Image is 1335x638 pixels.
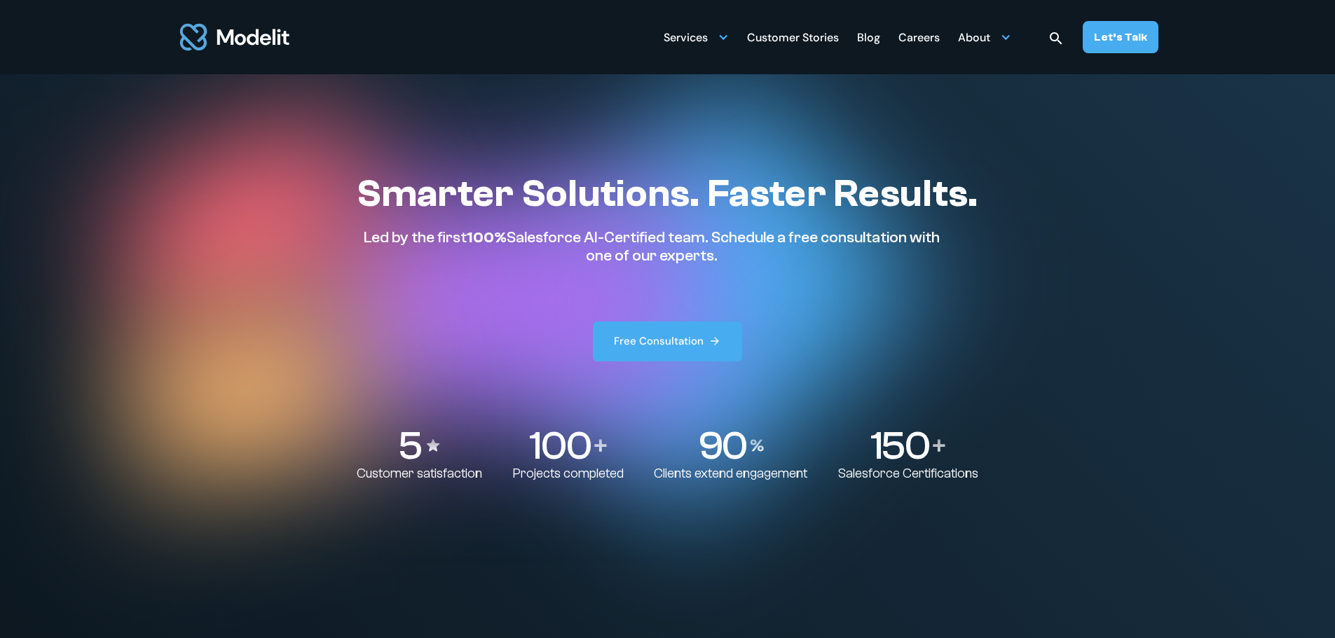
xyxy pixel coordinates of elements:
p: 150 [870,426,929,466]
a: Blog [857,23,880,50]
img: Plus [594,439,607,452]
a: Careers [898,23,940,50]
div: Free Consultation [614,334,704,349]
span: 100% [467,228,507,247]
img: arrow right [708,335,721,347]
div: Blog [857,25,880,53]
p: Customer satisfaction [357,466,482,482]
div: Let’s Talk [1094,29,1147,45]
p: Clients extend engagement [654,466,807,482]
div: Services [664,23,729,50]
div: Services [664,25,708,53]
a: home [177,15,292,59]
div: About [958,23,1011,50]
a: Free Consultation [593,321,743,361]
img: Stars [425,437,441,454]
img: Percentage [750,439,764,452]
h1: Smarter Solutions. Faster Results. [357,171,978,217]
div: Customer Stories [747,25,839,53]
a: Customer Stories [747,23,839,50]
div: Careers [898,25,940,53]
p: 90 [698,426,746,466]
p: Projects completed [513,466,624,482]
p: 100 [529,426,590,466]
p: Salesforce Certifications [838,466,978,482]
p: 5 [398,426,420,466]
a: Let’s Talk [1083,21,1158,53]
img: Plus [933,439,945,452]
p: Led by the first Salesforce AI-Certified team. Schedule a free consultation with one of our experts. [357,228,947,265]
div: About [958,25,990,53]
img: modelit logo [177,15,292,59]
